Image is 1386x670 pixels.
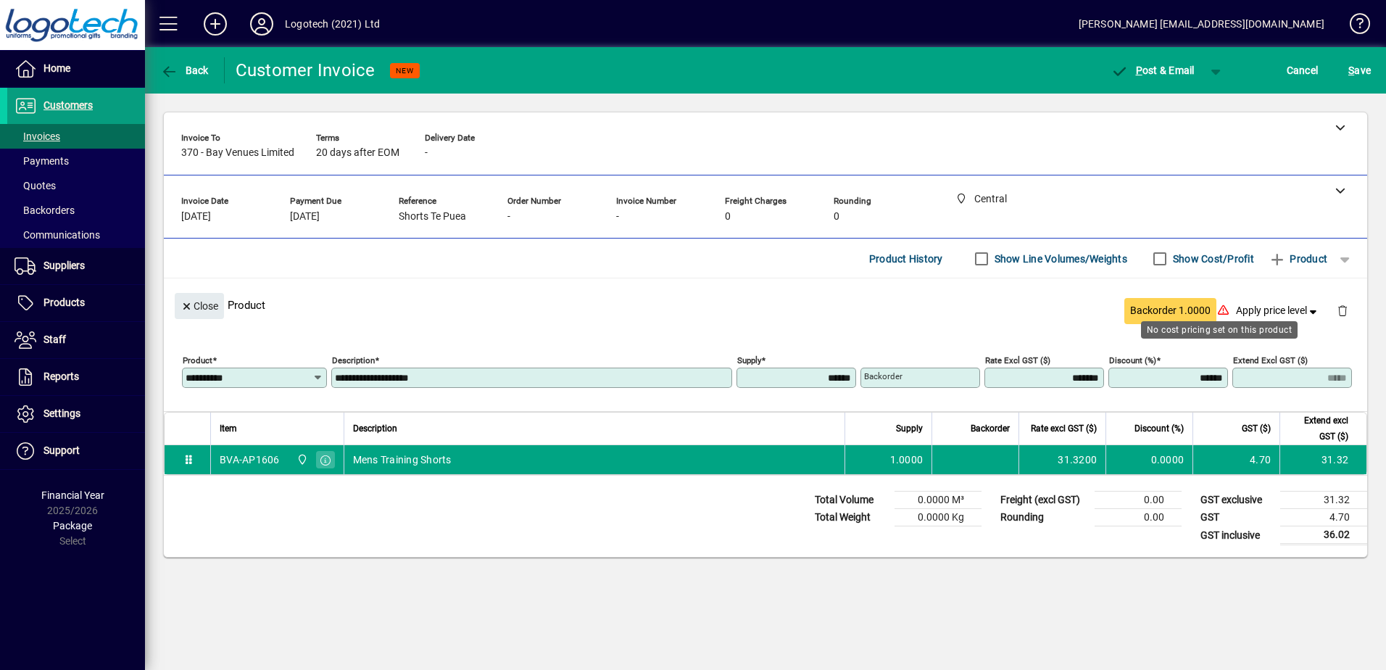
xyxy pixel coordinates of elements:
span: [DATE] [290,211,320,223]
span: Settings [43,408,80,419]
mat-label: Rate excl GST ($) [985,355,1050,365]
td: GST inclusive [1193,526,1280,545]
span: Support [43,444,80,456]
td: Total Weight [808,509,895,526]
span: Package [53,520,92,532]
span: Apply price level [1236,303,1320,318]
span: Description [353,421,397,437]
app-page-header-button: Close [171,299,228,312]
a: Communications [7,223,145,247]
div: Product [164,278,1367,331]
div: Logotech (2021) Ltd [285,12,380,36]
td: 31.32 [1279,445,1366,474]
label: Show Cost/Profit [1170,252,1254,266]
span: - [507,211,510,223]
span: Cancel [1287,59,1319,82]
td: GST exclusive [1193,492,1280,509]
button: Product [1261,246,1335,272]
button: Back [157,57,212,83]
button: Profile [238,11,285,37]
span: Communications [14,229,100,241]
span: Supply [896,421,923,437]
span: GST ($) [1242,421,1271,437]
label: Show Line Volumes/Weights [992,252,1127,266]
span: Quotes [14,180,56,191]
mat-label: Backorder [864,371,902,381]
a: Products [7,285,145,321]
span: Backorder 1.0000 [1130,303,1211,318]
span: Item [220,421,237,437]
a: Home [7,51,145,87]
span: Backorder [971,421,1010,437]
mat-label: Description [332,355,375,365]
a: Knowledge Base [1339,3,1368,50]
button: Close [175,293,224,319]
td: 0.0000 [1105,445,1192,474]
a: Quotes [7,173,145,198]
div: Customer Invoice [236,59,375,82]
div: 31.3200 [1028,452,1097,467]
td: GST [1193,509,1280,526]
span: - [425,147,428,159]
app-page-header-button: Back [145,57,225,83]
app-page-header-button: Delete [1325,304,1360,317]
mat-label: Supply [737,355,761,365]
a: Invoices [7,124,145,149]
span: Extend excl GST ($) [1289,413,1348,444]
td: 4.70 [1192,445,1279,474]
td: Freight (excl GST) [993,492,1095,509]
span: Backorders [14,204,75,216]
span: 20 days after EOM [316,147,399,159]
span: ost & Email [1111,65,1195,76]
span: ave [1348,59,1371,82]
span: Close [180,294,218,318]
td: 4.70 [1280,509,1367,526]
td: Total Volume [808,492,895,509]
a: Support [7,433,145,469]
span: Discount (%) [1134,421,1184,437]
span: Shorts Te Puea [399,211,466,223]
a: Backorders [7,198,145,223]
span: - [616,211,619,223]
span: 370 - Bay Venues Limited [181,147,294,159]
span: Customers [43,99,93,111]
div: BVA-AP1606 [220,452,280,467]
button: Delete [1325,293,1360,328]
mat-label: Extend excl GST ($) [1233,355,1308,365]
span: Financial Year [41,489,104,501]
a: Payments [7,149,145,173]
span: Reports [43,371,79,382]
td: 0.0000 M³ [895,492,982,509]
div: [PERSON_NAME] [EMAIL_ADDRESS][DOMAIN_NAME] [1079,12,1324,36]
mat-label: Discount (%) [1109,355,1156,365]
td: 0.0000 Kg [895,509,982,526]
span: Payments [14,155,69,167]
span: 0 [725,211,731,223]
span: Invoices [14,131,60,142]
span: [DATE] [181,211,211,223]
a: Staff [7,322,145,358]
button: Add [192,11,238,37]
td: 0.00 [1095,509,1182,526]
span: 0 [834,211,839,223]
button: Product History [863,246,949,272]
button: Post & Email [1103,57,1202,83]
td: 31.32 [1280,492,1367,509]
span: Product History [869,247,943,270]
td: 0.00 [1095,492,1182,509]
a: Suppliers [7,248,145,284]
span: 1.0000 [890,452,924,467]
a: Reports [7,359,145,395]
span: Products [43,297,85,308]
td: 36.02 [1280,526,1367,545]
span: Home [43,62,70,74]
button: Backorder 1.0000 [1124,298,1216,324]
span: Product [1269,247,1327,270]
span: NEW [396,66,414,75]
button: Apply price level [1230,298,1326,324]
span: Mens Training Shorts [353,452,452,467]
span: P [1136,65,1142,76]
a: Settings [7,396,145,432]
span: Staff [43,334,66,345]
div: No cost pricing set on this product [1141,321,1298,339]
